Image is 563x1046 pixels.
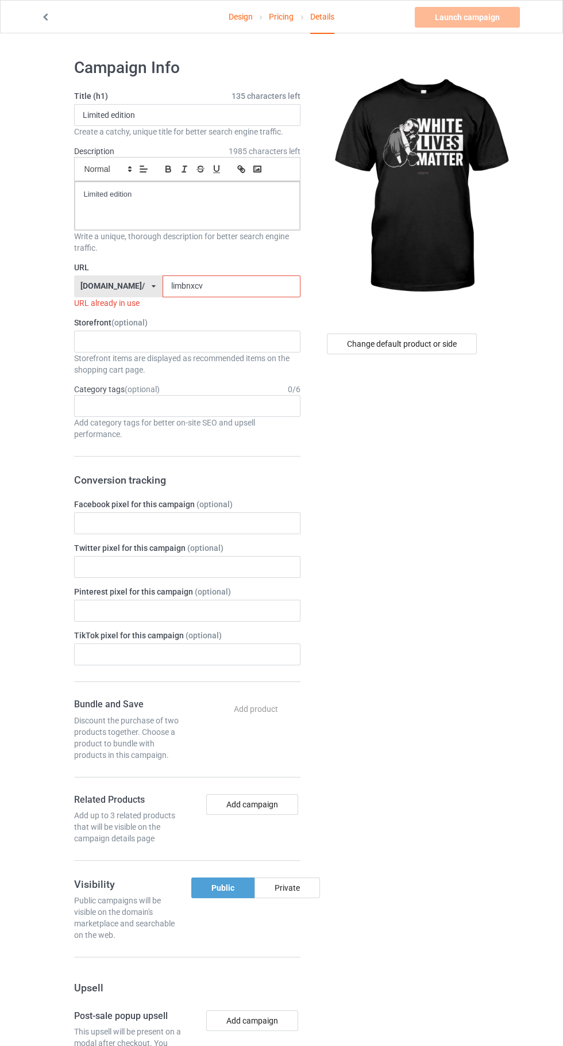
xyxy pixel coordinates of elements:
[288,384,300,395] div: 0 / 6
[74,417,300,440] div: Add category tags for better on-site SEO and upsell performance.
[74,699,183,711] h4: Bundle and Save
[232,90,300,102] span: 135 characters left
[195,587,231,596] span: (optional)
[74,1010,183,1022] h4: Post-sale popup upsell
[111,318,148,327] span: (optional)
[229,1,253,33] a: Design
[74,262,300,273] label: URL
[74,810,183,844] div: Add up to 3 related products that will be visible on the campaign details page
[74,586,300,597] label: Pinterest pixel for this campaign
[74,353,300,376] div: Storefront items are displayed as recommended items on the shopping cart page.
[206,1010,298,1031] button: Add campaign
[84,189,291,200] p: Limited edition
[74,499,300,510] label: Facebook pixel for this campaign
[191,878,254,898] div: Public
[74,878,183,891] h3: Visibility
[125,385,160,394] span: (optional)
[229,145,300,157] span: 1985 characters left
[74,231,300,254] div: Write a unique, thorough description for better search engine traffic.
[74,630,300,641] label: TikTok pixel for this campaign
[187,543,223,553] span: (optional)
[74,297,300,309] div: URL already in use
[74,895,183,941] div: Public campaigns will be visible on the domain's marketplace and searchable on the web.
[196,500,233,509] span: (optional)
[186,631,222,640] span: (optional)
[74,473,300,486] h3: Conversion tracking
[310,1,334,34] div: Details
[74,147,114,156] label: Description
[206,794,298,815] button: Add campaign
[74,126,300,137] div: Create a catchy, unique title for better search engine traffic.
[74,715,183,761] div: Discount the purchase of two products together. Choose a product to bundle with products in this ...
[74,317,300,328] label: Storefront
[327,334,477,354] div: Change default product or side
[269,1,294,33] a: Pricing
[80,282,145,290] div: [DOMAIN_NAME]/
[74,542,300,554] label: Twitter pixel for this campaign
[254,878,320,898] div: Private
[74,58,300,78] h1: Campaign Info
[74,384,160,395] label: Category tags
[74,794,183,806] h4: Related Products
[74,981,300,994] h3: Upsell
[74,90,300,102] label: Title (h1)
